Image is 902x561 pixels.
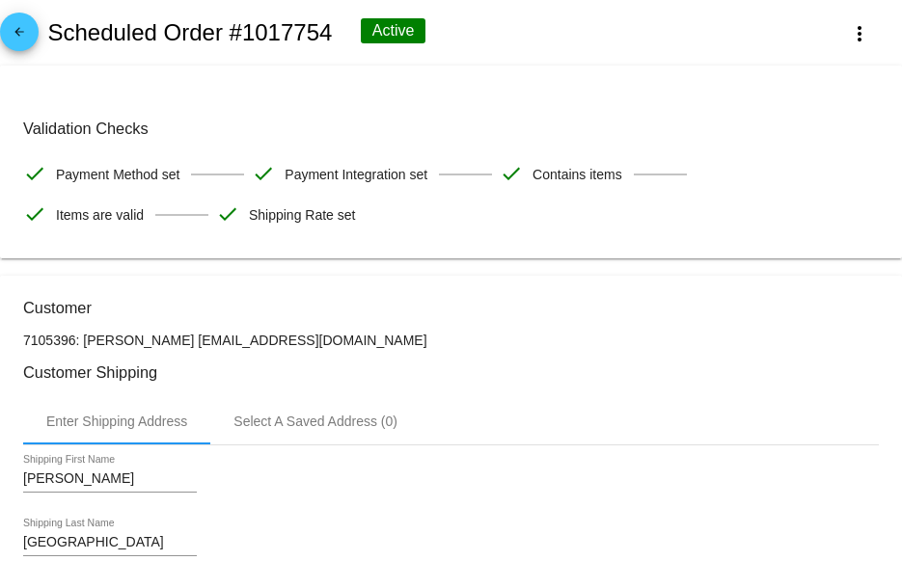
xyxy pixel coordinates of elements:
[23,162,46,185] mat-icon: check
[23,202,46,226] mat-icon: check
[23,535,197,550] input: Shipping Last Name
[285,154,427,195] span: Payment Integration set
[23,471,197,487] input: Shipping First Name
[56,195,144,235] span: Items are valid
[8,25,31,48] mat-icon: arrow_back
[23,120,879,138] h3: Validation Checks
[56,154,179,195] span: Payment Method set
[46,414,187,429] div: Enter Shipping Address
[23,333,879,348] p: 7105396: [PERSON_NAME] [EMAIL_ADDRESS][DOMAIN_NAME]
[249,195,356,235] span: Shipping Rate set
[533,154,622,195] span: Contains items
[216,202,239,226] mat-icon: check
[252,162,275,185] mat-icon: check
[500,162,523,185] mat-icon: check
[848,22,871,45] mat-icon: more_vert
[47,19,332,46] h2: Scheduled Order #1017754
[361,18,426,43] div: Active
[23,363,879,382] h3: Customer Shipping
[233,414,397,429] div: Select A Saved Address (0)
[23,299,879,317] h3: Customer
